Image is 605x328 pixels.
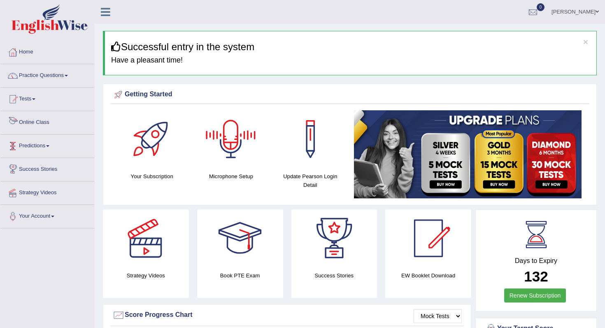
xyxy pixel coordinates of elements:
a: Success Stories [0,158,94,179]
span: 0 [537,3,545,11]
h4: Update Pearson Login Detail [275,172,346,189]
h4: Strategy Videos [103,271,189,280]
h4: Microphone Setup [195,172,266,181]
a: Renew Subscription [504,288,566,302]
a: Your Account [0,205,94,226]
a: Tests [0,88,94,108]
a: Online Class [0,111,94,132]
button: × [583,37,588,46]
a: Predictions [0,135,94,155]
h3: Successful entry in the system [111,42,590,52]
h4: Have a pleasant time! [111,56,590,65]
h4: EW Booklet Download [385,271,471,280]
div: Getting Started [112,88,587,101]
b: 132 [524,268,548,284]
a: Practice Questions [0,64,94,85]
h4: Days to Expiry [485,257,587,265]
h4: Book PTE Exam [197,271,283,280]
a: Home [0,41,94,61]
h4: Success Stories [291,271,377,280]
img: small5.jpg [354,110,582,198]
h4: Your Subscription [116,172,187,181]
div: Score Progress Chart [112,309,462,321]
a: Strategy Videos [0,181,94,202]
